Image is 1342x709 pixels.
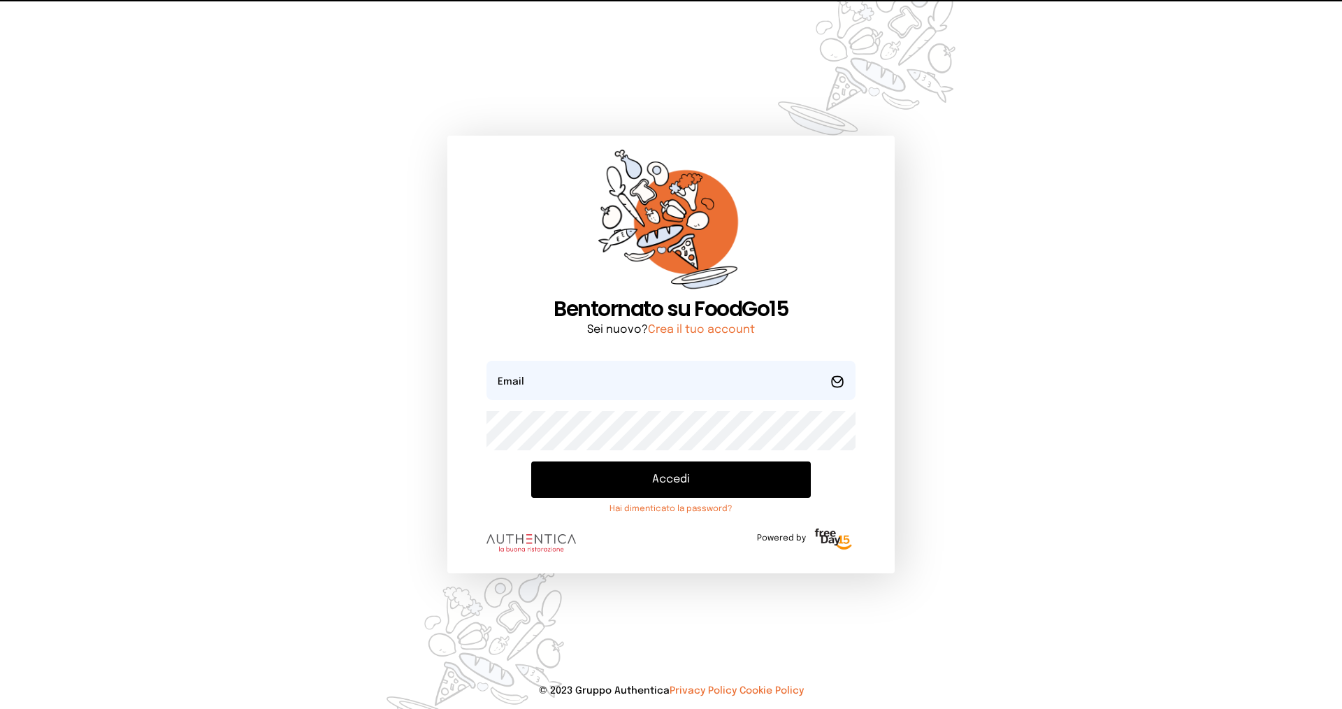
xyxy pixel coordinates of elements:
[531,461,811,498] button: Accedi
[598,150,744,297] img: sticker-orange.65babaf.png
[757,533,806,544] span: Powered by
[739,686,804,696] a: Cookie Policy
[486,296,856,322] h1: Bentornato su FoodGo15
[648,324,755,336] a: Crea il tuo account
[22,684,1320,698] p: © 2023 Gruppo Authentica
[811,526,856,554] img: logo-freeday.3e08031.png
[670,686,737,696] a: Privacy Policy
[531,503,811,515] a: Hai dimenticato la password?
[486,534,576,552] img: logo.8f33a47.png
[486,322,856,338] p: Sei nuovo?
